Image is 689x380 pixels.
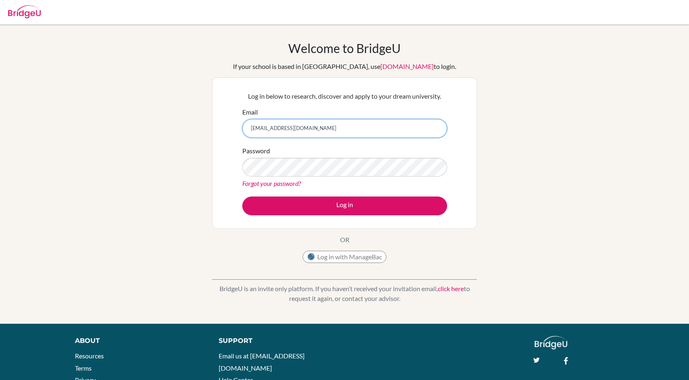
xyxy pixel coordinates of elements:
[75,352,104,360] a: Resources
[212,284,477,303] p: BridgeU is an invite only platform. If you haven’t received your invitation email, to request it ...
[8,5,41,18] img: Bridge-U
[242,179,301,187] a: Forgot your password?
[233,62,456,71] div: If your school is based in [GEOGRAPHIC_DATA], use to login.
[219,336,336,346] div: Support
[288,41,401,55] h1: Welcome to BridgeU
[303,251,386,263] button: Log in with ManageBac
[219,352,305,372] a: Email us at [EMAIL_ADDRESS][DOMAIN_NAME]
[340,235,349,245] p: OR
[242,197,447,215] button: Log in
[438,285,464,292] a: click here
[75,364,92,372] a: Terms
[535,336,568,349] img: logo_white@2x-f4f0deed5e89b7ecb1c2cc34c3e3d731f90f0f143d5ea2071677605dd97b5244.png
[380,62,434,70] a: [DOMAIN_NAME]
[242,91,447,101] p: Log in below to research, discover and apply to your dream university.
[75,336,201,346] div: About
[242,107,258,117] label: Email
[242,146,270,156] label: Password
